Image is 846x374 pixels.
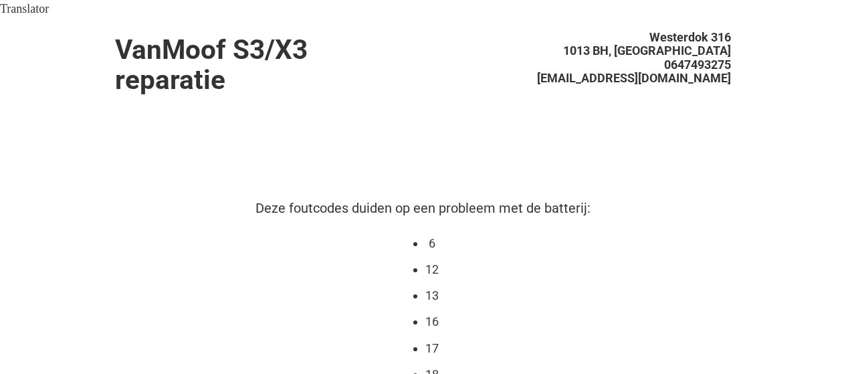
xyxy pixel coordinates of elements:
span: 1013 BH, [GEOGRAPHIC_DATA] [563,43,731,58]
li: 16 [425,313,439,331]
li: 6 [425,235,439,252]
h1: VanMoof S3/X3 reparatie [115,35,423,94]
li: 13 [425,287,439,304]
li: 17 [425,340,439,357]
span: 0647493275 [664,58,731,72]
li: 12 [425,261,439,278]
span: [EMAIL_ADDRESS][DOMAIN_NAME] [537,71,731,85]
span: Deze foutcodes duiden op een probleem met de batterij: [255,200,591,216]
span: Westerdok 316 [649,30,731,44]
